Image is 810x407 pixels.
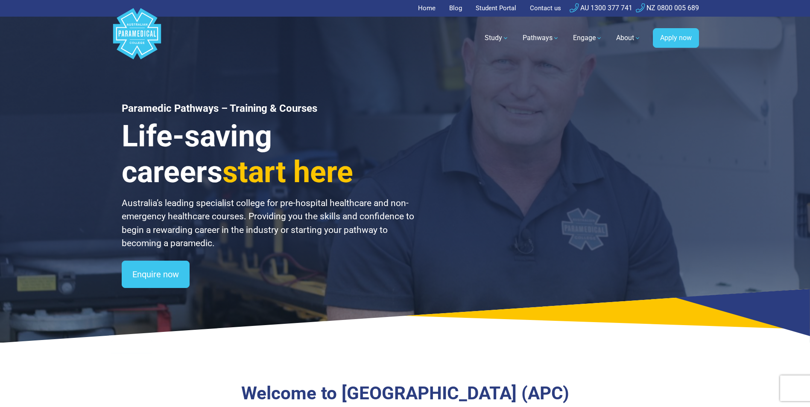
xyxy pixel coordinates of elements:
[122,261,190,288] a: Enquire now
[518,26,564,50] a: Pathways
[611,26,646,50] a: About
[111,17,163,60] a: Australian Paramedical College
[122,197,415,250] p: Australia’s leading specialist college for pre-hospital healthcare and non-emergency healthcare c...
[122,118,415,190] h3: Life-saving careers
[222,154,353,189] span: start here
[636,4,699,12] a: NZ 0800 005 689
[160,383,650,404] h3: Welcome to [GEOGRAPHIC_DATA] (APC)
[480,26,514,50] a: Study
[568,26,608,50] a: Engage
[122,102,415,115] h1: Paramedic Pathways – Training & Courses
[570,4,632,12] a: AU 1300 377 741
[653,28,699,48] a: Apply now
